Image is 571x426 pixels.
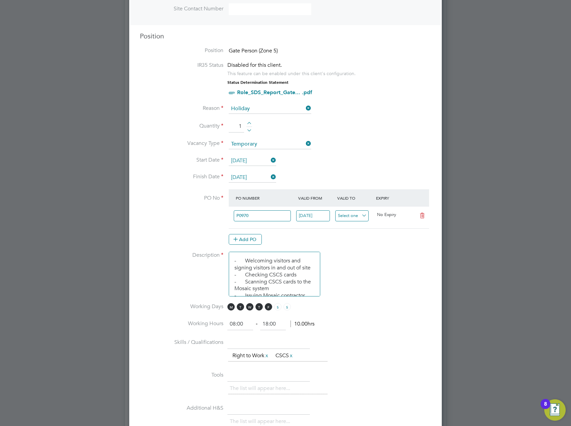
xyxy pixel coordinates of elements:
label: Skills / Qualifications [140,339,223,346]
a: x [264,351,269,360]
span: Gate Person (Zone 5) [229,47,278,54]
span: W [246,303,253,310]
li: CSCS [273,351,296,360]
div: Expiry [374,192,413,204]
label: Additional H&S [140,405,223,412]
label: IR35 Status [140,62,223,69]
span: T [237,303,244,310]
li: Right to Work [230,351,272,360]
input: Select one [335,210,369,221]
span: S [283,303,291,310]
label: Finish Date [140,173,223,180]
label: Description [140,252,223,259]
label: Working Days [140,303,223,310]
a: Role_SDS_Report_Gate... .pdf [237,89,312,95]
label: PO No [140,195,223,202]
input: Select one [296,210,330,221]
input: 08:00 [227,318,253,330]
span: Disabled for this client. [227,62,282,68]
span: F [265,303,272,310]
label: Position [140,47,223,54]
label: Tools [140,372,223,379]
label: Vacancy Type [140,140,223,147]
span: T [255,303,263,310]
span: No Expiry [377,212,396,217]
input: Select one [229,156,276,166]
label: Start Date [140,157,223,164]
li: The list will appear here... [230,384,293,393]
input: Select one [229,104,311,114]
div: Valid From [297,192,336,204]
li: The list will appear here... [230,417,293,426]
span: M [227,303,235,310]
input: Select one [229,173,276,183]
div: This feature can be enabled under this client's configuration. [227,69,356,76]
input: Search for... [234,210,291,221]
label: Site Contact Number [140,5,223,12]
strong: Status Determination Statement [227,80,289,85]
label: Quantity [140,123,223,130]
span: ‐ [254,321,259,327]
h3: Position [140,32,431,40]
div: 8 [544,404,547,413]
label: Working Hours [140,320,223,327]
a: x [289,351,294,360]
button: Add PO [229,234,262,245]
button: Open Resource Center, 8 new notifications [544,399,566,421]
div: Valid To [336,192,375,204]
label: Reason [140,105,223,112]
input: 17:00 [260,318,286,330]
span: 10.00hrs [291,321,315,327]
div: PO Number [234,192,297,204]
input: Select one [229,139,311,149]
span: S [274,303,281,310]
